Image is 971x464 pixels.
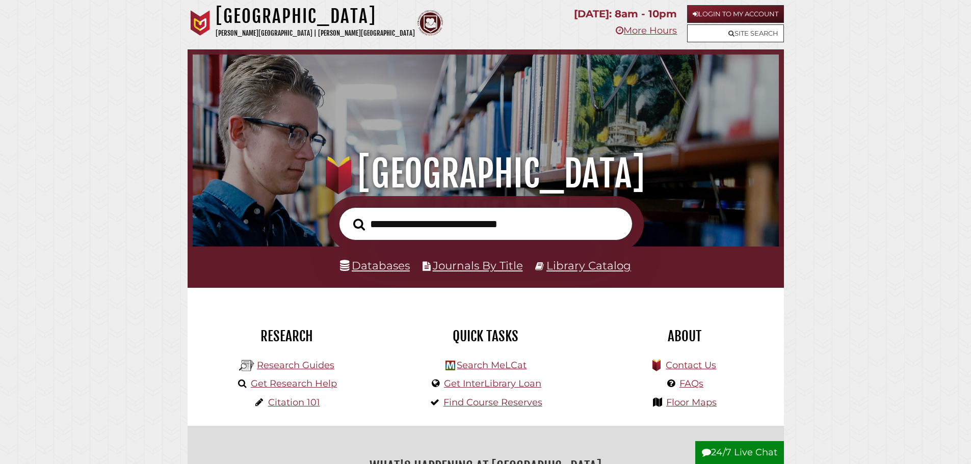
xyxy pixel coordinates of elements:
img: Hekman Library Logo [239,358,254,373]
h2: Research [195,327,379,345]
p: [DATE]: 8am - 10pm [574,5,677,23]
h2: Quick Tasks [394,327,578,345]
a: Contact Us [666,360,716,371]
h2: About [593,327,776,345]
a: Get InterLibrary Loan [444,378,541,389]
a: Find Course Reserves [443,397,542,408]
h1: [GEOGRAPHIC_DATA] [216,5,415,28]
a: Search MeLCat [457,360,527,371]
h1: [GEOGRAPHIC_DATA] [207,151,764,196]
a: Site Search [687,24,784,42]
a: More Hours [616,25,677,36]
a: Citation 101 [268,397,320,408]
a: Floor Maps [666,397,717,408]
a: Databases [340,259,410,272]
a: Library Catalog [546,259,631,272]
a: FAQs [679,378,703,389]
img: Hekman Library Logo [445,361,455,370]
p: [PERSON_NAME][GEOGRAPHIC_DATA] | [PERSON_NAME][GEOGRAPHIC_DATA] [216,28,415,39]
img: Calvin University [188,10,213,36]
a: Journals By Title [433,259,523,272]
a: Get Research Help [251,378,337,389]
button: Search [348,215,370,234]
a: Login to My Account [687,5,784,23]
img: Calvin Theological Seminary [417,10,443,36]
a: Research Guides [257,360,334,371]
i: Search [353,218,365,231]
